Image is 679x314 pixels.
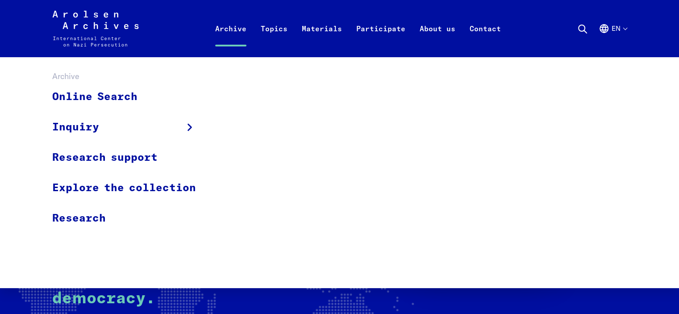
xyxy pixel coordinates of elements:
a: Research support [52,142,208,173]
a: Research [52,203,208,233]
span: Inquiry [52,119,99,135]
ul: Archive [52,82,208,233]
a: Explore the collection [52,173,208,203]
a: Contact [462,21,508,57]
a: Participate [349,21,412,57]
nav: Primary [208,11,508,46]
button: English, language selection [599,23,627,55]
a: Materials [295,21,349,57]
a: Archive [208,21,254,57]
a: Inquiry [52,112,208,142]
a: Topics [254,21,295,57]
a: About us [412,21,462,57]
a: Online Search [52,82,208,112]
